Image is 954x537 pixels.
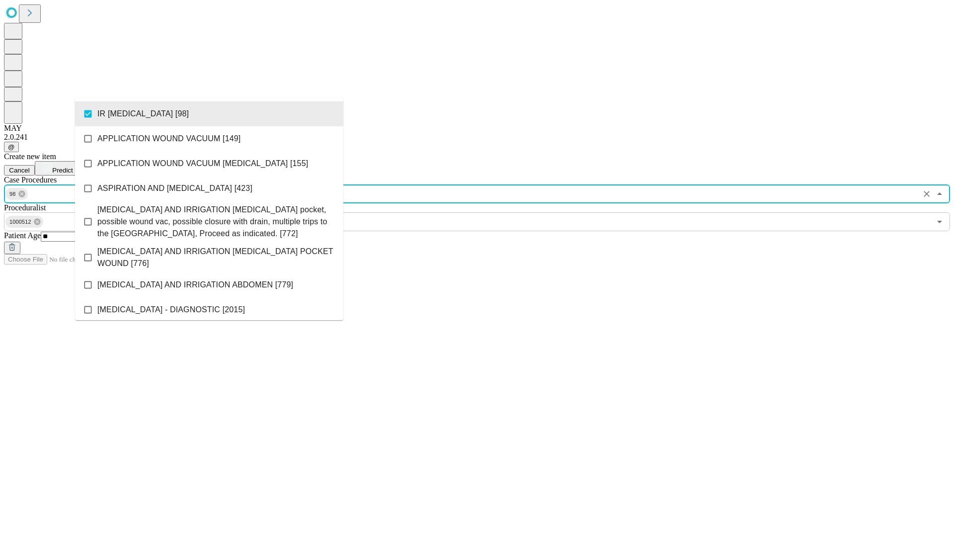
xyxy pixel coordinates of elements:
[35,161,80,176] button: Predict
[4,231,41,240] span: Patient Age
[97,204,335,240] span: [MEDICAL_DATA] AND IRRIGATION [MEDICAL_DATA] pocket, possible wound vac, possible closure with dr...
[4,124,950,133] div: MAY
[5,188,20,200] span: 98
[97,246,335,269] span: [MEDICAL_DATA] AND IRRIGATION [MEDICAL_DATA] POCKET WOUND [776]
[4,203,46,212] span: Proceduralist
[97,279,293,291] span: [MEDICAL_DATA] AND IRRIGATION ABDOMEN [779]
[5,188,28,200] div: 98
[9,167,30,174] span: Cancel
[920,187,934,201] button: Clear
[97,133,240,145] span: APPLICATION WOUND VACUUM [149]
[4,133,950,142] div: 2.0.241
[97,108,189,120] span: IR [MEDICAL_DATA] [98]
[933,215,947,229] button: Open
[97,304,245,316] span: [MEDICAL_DATA] - DIAGNOSTIC [2015]
[933,187,947,201] button: Close
[4,176,57,184] span: Scheduled Procedure
[5,216,43,228] div: 1000512
[5,216,35,228] span: 1000512
[97,182,252,194] span: ASPIRATION AND [MEDICAL_DATA] [423]
[4,152,56,161] span: Create new item
[4,165,35,176] button: Cancel
[4,142,19,152] button: @
[8,143,15,151] span: @
[97,158,308,170] span: APPLICATION WOUND VACUUM [MEDICAL_DATA] [155]
[52,167,73,174] span: Predict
